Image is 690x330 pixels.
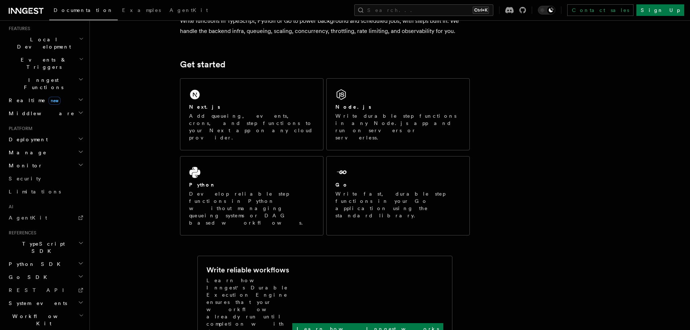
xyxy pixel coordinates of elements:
a: Documentation [49,2,118,20]
span: Inngest Functions [6,76,78,91]
a: Examples [118,2,165,20]
a: Next.jsAdd queueing, events, crons, and step functions to your Next app on any cloud provider. [180,78,323,150]
a: Get started [180,59,225,70]
span: Platform [6,126,33,131]
button: System events [6,297,85,310]
span: Local Development [6,36,79,50]
h2: Python [189,181,216,188]
a: REST API [6,284,85,297]
h2: Go [335,181,348,188]
p: Write functions in TypeScript, Python or Go to power background and scheduled jobs, with steps bu... [180,16,470,36]
button: Inngest Functions [6,74,85,94]
span: Documentation [54,7,113,13]
button: Deployment [6,133,85,146]
span: new [49,97,60,105]
button: Toggle dark mode [538,6,555,14]
p: Write durable step functions in any Node.js app and run on servers or serverless. [335,112,461,141]
p: Write fast, durable step functions in your Go application using the standard library. [335,190,461,219]
span: AI [6,204,13,210]
button: Monitor [6,159,85,172]
span: Features [6,26,30,32]
a: Limitations [6,185,85,198]
span: Python SDK [6,260,65,268]
span: TypeScript SDK [6,240,78,255]
span: Deployment [6,136,48,143]
a: Contact sales [567,4,633,16]
p: Develop reliable step functions in Python without managing queueing systems or DAG based workflows. [189,190,314,226]
a: Security [6,172,85,185]
span: Workflow Kit [6,313,79,327]
h2: Node.js [335,103,371,110]
button: Local Development [6,33,85,53]
span: References [6,230,36,236]
span: AgentKit [170,7,208,13]
h2: Write reliable workflows [206,265,289,275]
p: Add queueing, events, crons, and step functions to your Next app on any cloud provider. [189,112,314,141]
span: Middleware [6,110,75,117]
button: Workflow Kit [6,310,85,330]
span: Go SDK [6,273,51,281]
kbd: Ctrl+K [473,7,489,14]
span: AgentKit [9,215,47,221]
button: TypeScript SDK [6,237,85,258]
button: Events & Triggers [6,53,85,74]
span: Security [9,176,41,181]
button: Manage [6,146,85,159]
span: Manage [6,149,47,156]
span: Limitations [9,189,61,195]
button: Realtimenew [6,94,85,107]
span: Realtime [6,97,60,104]
button: Go SDK [6,271,85,284]
a: GoWrite fast, durable step functions in your Go application using the standard library. [326,156,470,235]
span: Monitor [6,162,43,169]
a: PythonDevelop reliable step functions in Python without managing queueing systems or DAG based wo... [180,156,323,235]
span: Events & Triggers [6,56,79,71]
a: AgentKit [165,2,212,20]
span: Examples [122,7,161,13]
span: REST API [9,287,70,293]
a: Node.jsWrite durable step functions in any Node.js app and run on servers or serverless. [326,78,470,150]
button: Python SDK [6,258,85,271]
a: Sign Up [636,4,684,16]
a: AgentKit [6,211,85,224]
button: Search...Ctrl+K [354,4,493,16]
button: Middleware [6,107,85,120]
h2: Next.js [189,103,220,110]
span: System events [6,300,67,307]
